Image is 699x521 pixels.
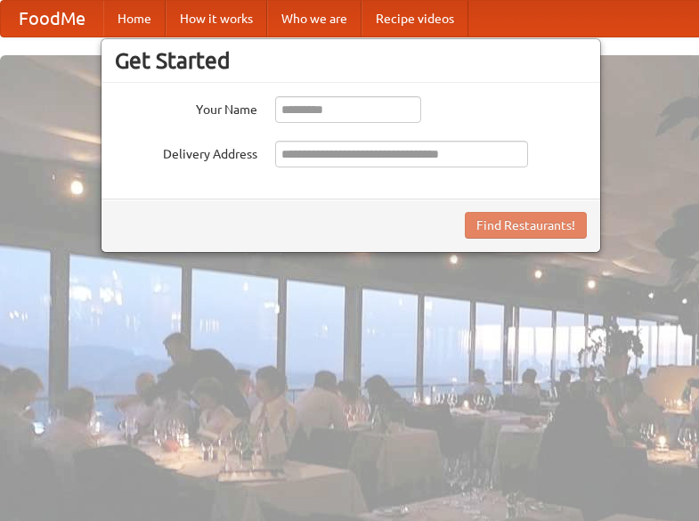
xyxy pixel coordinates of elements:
[1,1,103,37] a: FoodMe
[267,1,362,37] a: Who we are
[115,47,587,74] h3: Get Started
[115,141,257,163] label: Delivery Address
[103,1,166,37] a: Home
[465,212,587,239] button: Find Restaurants!
[166,1,267,37] a: How it works
[362,1,468,37] a: Recipe videos
[115,96,257,118] label: Your Name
